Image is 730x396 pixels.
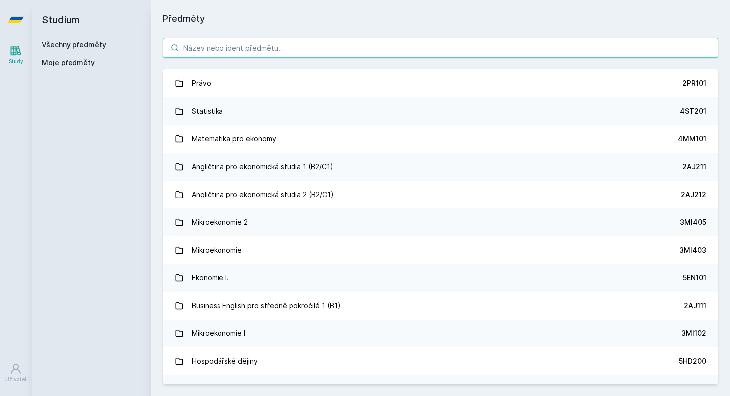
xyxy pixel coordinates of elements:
div: 4ST201 [680,106,706,116]
a: Mikroekonomie I 3MI102 [163,320,718,347]
div: Statistika [192,101,223,121]
div: Hospodářské dějiny [192,351,258,371]
div: 3MI102 [681,329,706,338]
a: Uživatel [2,358,30,388]
a: Ekonomie I. 5EN101 [163,264,718,292]
span: Moje předměty [42,58,95,67]
a: Study [2,40,30,70]
input: Název nebo ident předmětu… [163,38,718,58]
a: Všechny předměty [42,40,106,49]
div: Mikroekonomie I [192,324,245,343]
div: 5EN101 [683,273,706,283]
div: Mikroekonomie [192,240,242,260]
div: Ekonomie I. [192,268,229,288]
div: 2PR101 [682,78,706,88]
div: 4MM101 [678,134,706,144]
a: Statistika 4ST201 [163,97,718,125]
div: 2AJ111 [684,301,706,311]
a: Hospodářské dějiny 5HD200 [163,347,718,375]
div: Study [9,58,23,65]
a: Business English pro středně pokročilé 1 (B1) 2AJ111 [163,292,718,320]
a: Mikroekonomie 3MI403 [163,236,718,264]
div: 3MI403 [679,245,706,255]
div: Angličtina pro ekonomická studia 2 (B2/C1) [192,185,334,204]
div: 5HD200 [679,356,706,366]
div: 2AJ212 [681,190,706,199]
div: Mikroekonomie 2 [192,212,248,232]
div: 2AJ211 [682,162,706,172]
div: Business English pro středně pokročilé 1 (B1) [192,296,341,316]
div: Angličtina pro ekonomická studia 1 (B2/C1) [192,157,333,177]
div: 3MI405 [680,217,706,227]
h1: Předměty [163,12,718,26]
div: Uživatel [5,376,26,383]
a: Angličtina pro ekonomická studia 2 (B2/C1) 2AJ212 [163,181,718,208]
a: Angličtina pro ekonomická studia 1 (B2/C1) 2AJ211 [163,153,718,181]
div: Právo [192,73,211,93]
a: Mikroekonomie 2 3MI405 [163,208,718,236]
a: Matematika pro ekonomy 4MM101 [163,125,718,153]
div: Matematika pro ekonomy [192,129,276,149]
a: Právo 2PR101 [163,69,718,97]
